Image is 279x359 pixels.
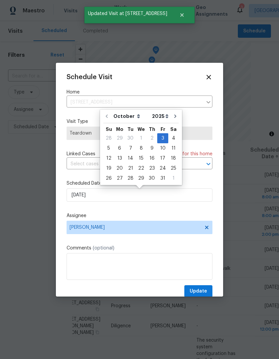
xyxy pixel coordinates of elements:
span: Updated Visit at [STREET_ADDRESS] [84,7,171,21]
div: 8 [136,144,147,153]
label: Scheduled Date [67,180,212,187]
div: Tue Sep 30 2025 [125,133,136,143]
div: Mon Oct 06 2025 [114,143,125,153]
div: 7 [125,144,136,153]
div: 21 [125,164,136,173]
div: 24 [157,164,168,173]
div: 5 [103,144,114,153]
div: Thu Oct 30 2025 [147,173,157,183]
div: 31 [157,174,168,183]
div: 22 [136,164,147,173]
div: Sat Nov 01 2025 [168,173,179,183]
input: Select cases [67,159,194,169]
div: Wed Oct 15 2025 [136,153,147,163]
div: 2 [147,134,157,143]
div: 17 [157,154,168,163]
div: Fri Oct 10 2025 [157,143,168,153]
abbr: Friday [161,127,165,132]
div: Sun Oct 12 2025 [103,153,114,163]
div: 26 [103,174,114,183]
abbr: Sunday [106,127,112,132]
button: Open [204,159,213,169]
div: 4 [168,134,179,143]
abbr: Monday [116,127,123,132]
div: Thu Oct 02 2025 [147,133,157,143]
button: Update [184,285,212,298]
span: (optional) [93,246,114,250]
div: 25 [168,164,179,173]
div: 15 [136,154,147,163]
abbr: Saturday [170,127,177,132]
div: Sun Oct 05 2025 [103,143,114,153]
div: 3 [157,134,168,143]
div: 27 [114,174,125,183]
span: Schedule Visit [67,74,112,80]
div: 6 [114,144,125,153]
div: Thu Oct 23 2025 [147,163,157,173]
abbr: Wednesday [137,127,145,132]
div: Thu Oct 16 2025 [147,153,157,163]
div: 28 [103,134,114,143]
div: Mon Oct 20 2025 [114,163,125,173]
div: Wed Oct 29 2025 [136,173,147,183]
abbr: Thursday [149,127,155,132]
div: Fri Oct 31 2025 [157,173,168,183]
select: Month [112,111,150,121]
button: Go to previous month [102,110,112,123]
div: Thu Oct 09 2025 [147,143,157,153]
div: 23 [147,164,157,173]
div: 9 [147,144,157,153]
label: Comments [67,245,212,251]
div: 16 [147,154,157,163]
div: Wed Oct 08 2025 [136,143,147,153]
div: 18 [168,154,179,163]
div: 10 [157,144,168,153]
div: Sun Sep 28 2025 [103,133,114,143]
label: Assignee [67,212,212,219]
button: Close [171,8,193,22]
div: Sat Oct 18 2025 [168,153,179,163]
label: Home [67,89,212,96]
span: [PERSON_NAME] [70,225,201,230]
span: Linked Cases [67,151,95,157]
div: Sun Oct 26 2025 [103,173,114,183]
div: Sun Oct 19 2025 [103,163,114,173]
div: Tue Oct 07 2025 [125,143,136,153]
span: Teardown [70,130,209,137]
div: Mon Sep 29 2025 [114,133,125,143]
div: 30 [147,174,157,183]
div: 20 [114,164,125,173]
div: Tue Oct 21 2025 [125,163,136,173]
div: 28 [125,174,136,183]
select: Year [150,111,170,121]
span: Close [205,73,212,81]
div: 14 [125,154,136,163]
div: Mon Oct 27 2025 [114,173,125,183]
div: Fri Oct 24 2025 [157,163,168,173]
input: M/D/YYYY [67,188,212,202]
div: 19 [103,164,114,173]
div: 1 [168,174,179,183]
input: Enter in an address [67,97,202,108]
div: Fri Oct 17 2025 [157,153,168,163]
div: 13 [114,154,125,163]
abbr: Tuesday [127,127,133,132]
div: Sat Oct 25 2025 [168,163,179,173]
div: 11 [168,144,179,153]
span: Update [190,287,207,296]
div: Tue Oct 28 2025 [125,173,136,183]
label: Visit Type [67,118,212,125]
div: Fri Oct 03 2025 [157,133,168,143]
div: Mon Oct 13 2025 [114,153,125,163]
div: 30 [125,134,136,143]
button: Go to next month [170,110,180,123]
div: 12 [103,154,114,163]
div: Sat Oct 04 2025 [168,133,179,143]
div: Wed Oct 01 2025 [136,133,147,143]
div: 29 [114,134,125,143]
div: 29 [136,174,147,183]
div: Tue Oct 14 2025 [125,153,136,163]
div: Wed Oct 22 2025 [136,163,147,173]
div: Sat Oct 11 2025 [168,143,179,153]
div: 1 [136,134,147,143]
